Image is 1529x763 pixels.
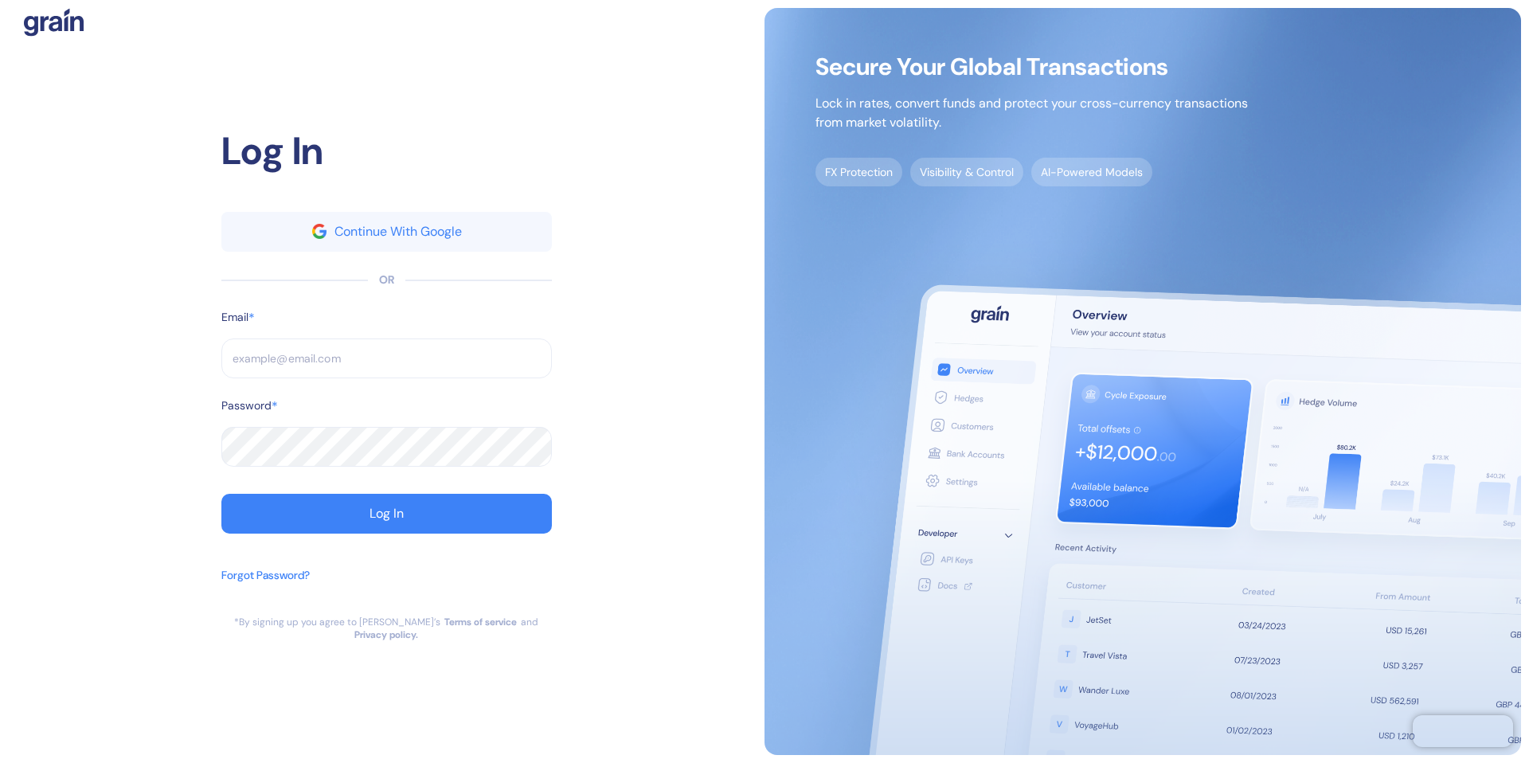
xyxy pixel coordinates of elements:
a: Terms of service [444,616,517,628]
div: Continue With Google [334,225,462,238]
img: signup-main-image [764,8,1521,755]
label: Email [221,309,248,326]
button: Forgot Password? [221,559,310,616]
div: Log In [370,507,404,520]
span: FX Protection [815,158,902,186]
span: Visibility & Control [910,158,1023,186]
div: Forgot Password? [221,567,310,584]
a: Privacy policy. [354,628,418,641]
span: Secure Your Global Transactions [815,59,1248,75]
div: *By signing up you agree to [PERSON_NAME]’s [234,616,440,628]
input: example@email.com [221,338,552,378]
img: google [312,224,327,238]
button: googleContinue With Google [221,212,552,252]
label: Password [221,397,272,414]
img: logo [24,8,84,37]
div: and [521,616,538,628]
span: AI-Powered Models [1031,158,1152,186]
div: Log In [221,123,552,180]
p: Lock in rates, convert funds and protect your cross-currency transactions from market volatility. [815,94,1248,132]
iframe: Chatra live chat [1413,715,1513,747]
div: OR [379,272,394,288]
button: Log In [221,494,552,534]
